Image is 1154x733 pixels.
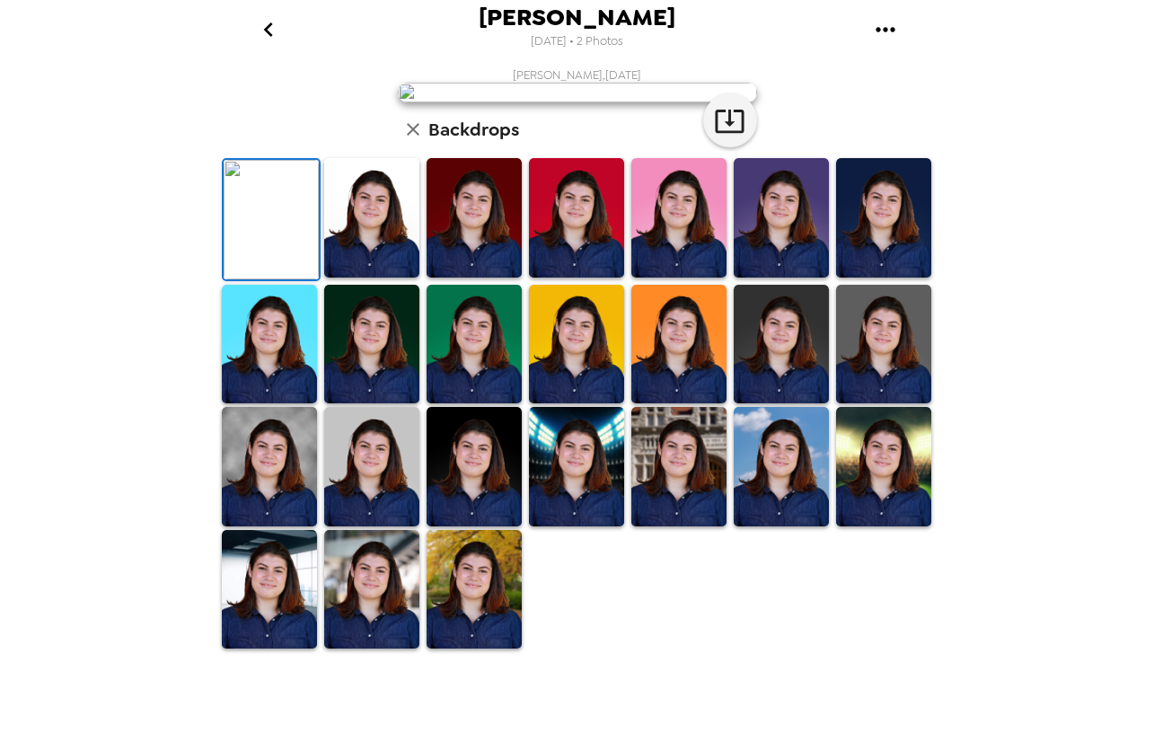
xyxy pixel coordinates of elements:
[479,5,675,30] span: [PERSON_NAME]
[398,83,757,102] img: user
[513,67,641,83] span: [PERSON_NAME] , [DATE]
[224,160,319,279] img: Original
[428,115,519,144] h6: Backdrops
[531,30,623,54] span: [DATE] • 2 Photos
